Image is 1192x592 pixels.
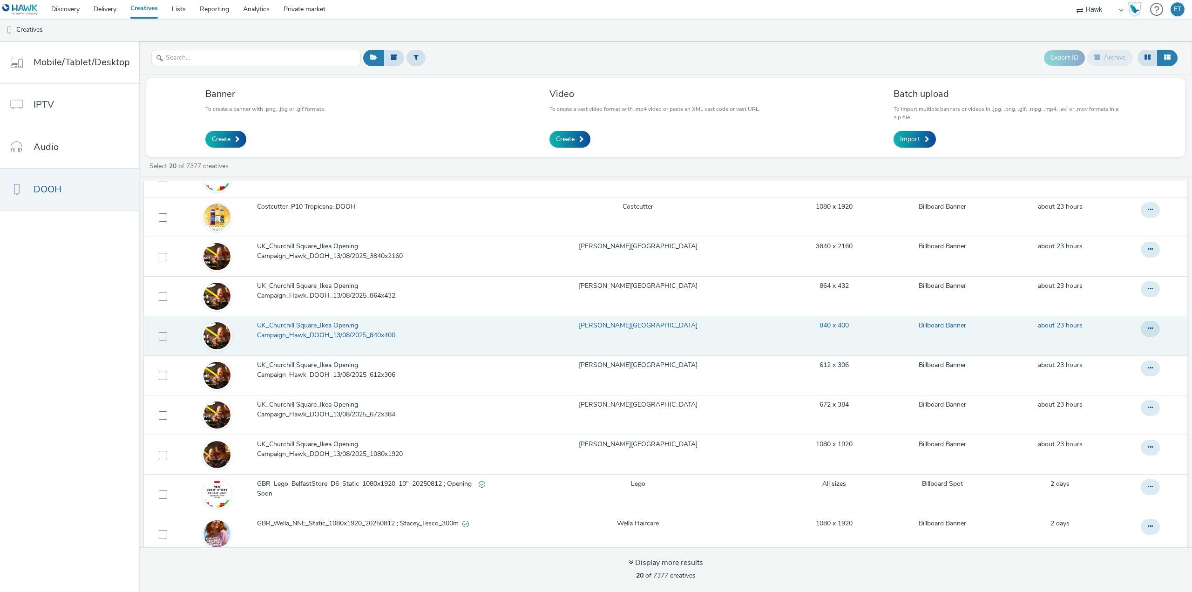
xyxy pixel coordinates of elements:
a: 864 x 432 [819,281,849,291]
img: ac5f64e1-8c29-4401-a5c5-ebcce944e04c.jpg [203,243,230,270]
span: Create [212,135,230,144]
span: Costcutter_P10 Tropicana_DOOH [257,202,359,211]
img: dooh [5,26,14,35]
a: [PERSON_NAME][GEOGRAPHIC_DATA] [579,281,698,291]
img: 191d03e2-4457-4d97-a44e-67c4a076f4fa.jpg [203,362,230,389]
img: 1108e2e7-3a35-4876-bf19-ebf82558fd5e.jpg [203,470,230,518]
span: Audio [34,140,59,154]
span: about 23 hours [1038,321,1083,330]
a: Billboard Banner [919,242,966,251]
h3: Batch upload [894,88,1126,100]
span: of 7377 creatives [636,571,696,580]
button: Table [1157,50,1178,66]
span: about 23 hours [1038,361,1083,369]
span: 2 days [1050,519,1070,528]
a: UK_Churchill Square_Ikea Opening Campaign_Hawk_DOOH_13/08/2025_840x400 [257,321,489,345]
a: Costcutter_P10 Tropicana_DOOH [257,202,489,216]
strong: 20 [636,571,643,580]
span: UK_Churchill Square_Ikea Opening Campaign_Hawk_DOOH_13/08/2025_672x384 [257,400,485,419]
a: 13 August 2025, 15:36 [1038,400,1083,409]
span: 2 days [1050,479,1070,488]
img: b4f5996d-b573-4802-a7e2-cdd88c9c7e45.jpg [203,401,230,429]
span: UK_Churchill Square_Ikea Opening Campaign_Hawk_DOOH_13/08/2025_1080x1920 [257,440,485,459]
a: 1080 x 1920 [816,440,853,449]
p: To create a vast video format with .mp4 video or paste an XML vast code or vast URL. [549,105,760,113]
span: DOOH [34,183,61,196]
a: 13 August 2025, 15:39 [1038,242,1083,251]
a: 840 x 400 [819,321,849,330]
div: Display more results [629,558,703,568]
span: about 23 hours [1038,281,1083,290]
a: [PERSON_NAME][GEOGRAPHIC_DATA] [579,321,698,330]
h3: Video [549,88,760,100]
img: undefined Logo [2,4,38,15]
div: Valid [462,519,469,529]
button: Grid [1138,50,1158,66]
a: [PERSON_NAME][GEOGRAPHIC_DATA] [579,400,698,409]
a: Billboard Banner [919,519,966,528]
a: 612 x 306 [819,361,849,370]
a: Hawk Academy [1128,2,1145,17]
a: Billboard Banner [919,361,966,370]
a: 1080 x 1920 [816,202,853,211]
span: GBR_Lego_BelfastStore_D6_Static_1080x1920_10"_20250812 ; Opening Soon [257,479,479,498]
p: To import multiple banners or videos in .jpg, .png, .gif, .mpg, .mp4, .avi or .mov formats in a z... [894,105,1126,122]
a: Costcutter [623,202,653,211]
a: Select of 7377 creatives [149,162,232,170]
a: Create [549,131,590,148]
a: UK_Churchill Square_Ikea Opening Campaign_Hawk_DOOH_13/08/2025_864x432 [257,281,489,305]
a: 672 x 384 [819,400,849,409]
img: 884538d9-2bc1-411d-8463-879475bfd358.jpg [203,510,230,558]
strong: 20 [169,162,176,170]
a: Wella Haircare [617,519,659,528]
a: 1080 x 1920 [816,519,853,528]
img: 3ee921a0-3705-4d81-993b-6241ee0d782f.jpg [203,283,230,310]
span: about 23 hours [1038,202,1083,211]
button: Archive [1087,50,1133,66]
div: 13 August 2025, 15:37 [1038,361,1083,370]
span: about 23 hours [1038,242,1083,251]
img: Hawk Academy [1128,2,1142,17]
div: ET [1174,2,1181,16]
a: UK_Churchill Square_Ikea Opening Campaign_Hawk_DOOH_13/08/2025_3840x2160 [257,242,489,265]
a: Billboard Banner [919,400,966,409]
a: 13 August 2025, 15:37 [1038,321,1083,330]
a: 13 August 2025, 15:46 [1038,202,1083,211]
a: [PERSON_NAME][GEOGRAPHIC_DATA] [579,242,698,251]
img: 0fef1198-0234-4cd3-bc83-1e1e953e9bf5.jpg [203,322,230,349]
a: All sizes [822,479,846,489]
a: Billboard Banner [919,202,966,211]
a: 13 August 2025, 15:36 [1038,440,1083,449]
a: Billboard Banner [919,440,966,449]
a: 3840 x 2160 [816,242,853,251]
a: UK_Churchill Square_Ikea Opening Campaign_Hawk_DOOH_13/08/2025_1080x1920 [257,440,489,463]
img: 423e46ed-2d86-4a67-be9d-b60d9e8f47d0.jpg [203,431,230,479]
a: Lego [631,479,645,489]
a: GBR_Lego_BelfastStore_D6_Static_1080x1920_10"_20250812 ; Opening SoonValid [257,479,489,503]
span: GBR_Wella_NNE_Static_1080x1920_20250812 ; Stacey_Tesco_300m [257,519,462,528]
div: 12 August 2025, 18:01 [1050,519,1070,528]
a: Create [205,131,246,148]
button: Export ID [1044,50,1085,65]
input: Search... [151,50,361,66]
span: Create [556,135,575,144]
span: about 23 hours [1038,440,1083,449]
a: UK_Churchill Square_Ikea Opening Campaign_Hawk_DOOH_13/08/2025_672x384 [257,400,489,424]
span: UK_Churchill Square_Ikea Opening Campaign_Hawk_DOOH_13/08/2025_864x432 [257,281,485,300]
p: To create a banner with .png, .jpg or .gif formats. [205,105,325,113]
a: [PERSON_NAME][GEOGRAPHIC_DATA] [579,440,698,449]
h3: Banner [205,88,325,100]
img: 800a4da0-55ca-40bf-b280-e1fb61cb3169.jpg [203,193,230,241]
a: 12 August 2025, 16:28 [1050,479,1070,489]
a: 13 August 2025, 15:38 [1038,281,1083,291]
a: Import [894,131,936,148]
span: Mobile/Tablet/Desktop [34,55,130,69]
a: UK_Churchill Square_Ikea Opening Campaign_Hawk_DOOH_13/08/2025_612x306 [257,361,489,384]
